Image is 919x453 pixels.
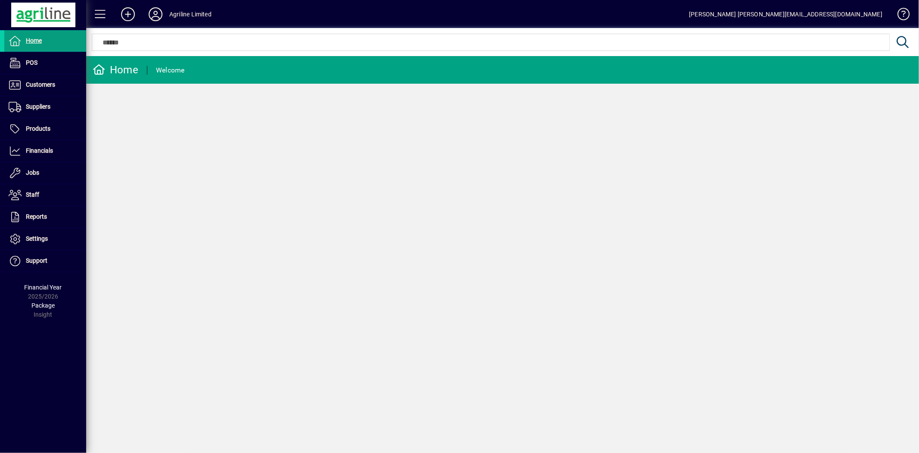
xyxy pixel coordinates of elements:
[142,6,169,22] button: Profile
[26,257,47,264] span: Support
[156,63,185,77] div: Welcome
[4,118,86,140] a: Products
[26,213,47,220] span: Reports
[26,169,39,176] span: Jobs
[26,191,39,198] span: Staff
[114,6,142,22] button: Add
[4,96,86,118] a: Suppliers
[4,184,86,206] a: Staff
[4,52,86,74] a: POS
[26,235,48,242] span: Settings
[4,250,86,272] a: Support
[689,7,882,21] div: [PERSON_NAME] [PERSON_NAME][EMAIL_ADDRESS][DOMAIN_NAME]
[4,74,86,96] a: Customers
[26,81,55,88] span: Customers
[26,103,50,110] span: Suppliers
[891,2,908,30] a: Knowledge Base
[26,59,37,66] span: POS
[26,37,42,44] span: Home
[4,206,86,228] a: Reports
[25,284,62,291] span: Financial Year
[26,147,53,154] span: Financials
[93,63,138,77] div: Home
[26,125,50,132] span: Products
[169,7,212,21] div: Agriline Limited
[4,228,86,250] a: Settings
[4,140,86,162] a: Financials
[4,162,86,184] a: Jobs
[31,302,55,309] span: Package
